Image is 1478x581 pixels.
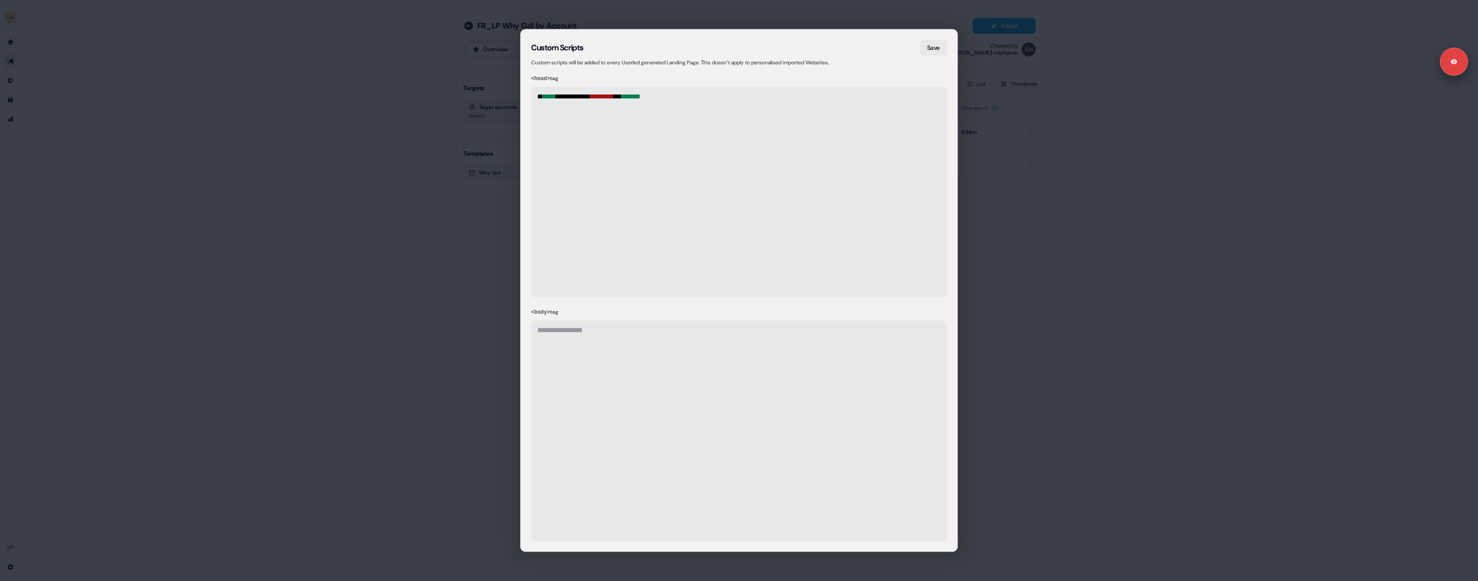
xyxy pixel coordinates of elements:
code: <head> [531,76,550,82]
div: tag [531,74,947,83]
div: tag [531,308,947,317]
code: <body> [531,309,550,315]
h2: Custom Scripts [531,40,947,56]
span: Custom scripts will be added to every Userled generated Landing Page. This doesn’t apply to perso... [531,59,829,66]
button: Save [920,40,947,56]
